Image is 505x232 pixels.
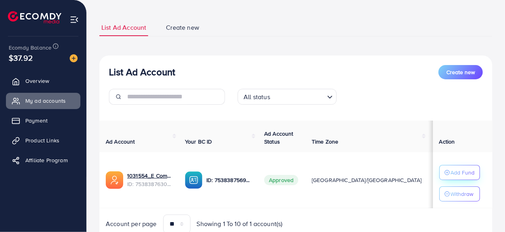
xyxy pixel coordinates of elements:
[25,117,48,125] span: Payment
[127,172,172,188] div: <span class='underline'>1031554_E Comdey_1755167724110</span></br>7538387630112047122
[471,196,499,226] iframe: Chat
[312,138,338,146] span: Time Zone
[6,113,80,128] a: Payment
[106,171,123,189] img: ic-ads-acc.e4c84228.svg
[312,176,422,184] span: [GEOGRAPHIC_DATA]/[GEOGRAPHIC_DATA]
[451,168,475,177] p: Add Fund
[185,138,212,146] span: Your BC ID
[106,138,135,146] span: Ad Account
[25,136,59,144] span: Product Links
[197,219,283,228] span: Showing 1 To 10 of 1 account(s)
[127,180,172,188] span: ID: 7538387630112047122
[6,73,80,89] a: Overview
[264,130,293,146] span: Ad Account Status
[127,172,172,180] a: 1031554_E Comdey_1755167724110
[438,65,483,79] button: Create new
[6,152,80,168] a: Affiliate Program
[9,52,33,63] span: $37.92
[185,171,202,189] img: ic-ba-acc.ded83a64.svg
[70,15,79,24] img: menu
[273,90,324,103] input: Search for option
[439,138,455,146] span: Action
[106,219,157,228] span: Account per page
[8,11,61,23] img: logo
[439,165,480,180] button: Add Fund
[242,91,272,103] span: All status
[206,175,252,185] p: ID: 7538387569235771393
[70,54,78,62] img: image
[6,132,80,148] a: Product Links
[439,186,480,201] button: Withdraw
[9,44,51,52] span: Ecomdy Balance
[25,97,66,105] span: My ad accounts
[166,23,199,32] span: Create new
[238,89,337,105] div: Search for option
[25,77,49,85] span: Overview
[451,189,474,199] p: Withdraw
[6,93,80,109] a: My ad accounts
[101,23,146,32] span: List Ad Account
[109,66,175,78] h3: List Ad Account
[446,68,475,76] span: Create new
[264,175,298,185] span: Approved
[25,156,68,164] span: Affiliate Program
